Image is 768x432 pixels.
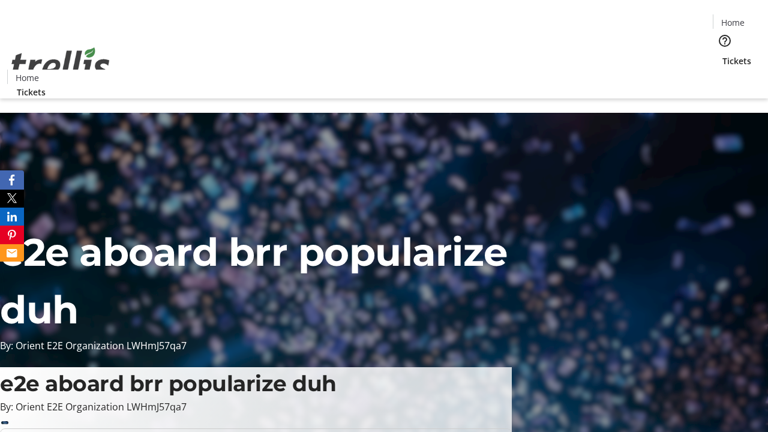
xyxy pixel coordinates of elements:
button: Help [713,29,737,53]
a: Home [8,71,46,84]
a: Tickets [713,55,761,67]
img: Orient E2E Organization LWHmJ57qa7's Logo [7,34,114,94]
span: Home [16,71,39,84]
a: Tickets [7,86,55,98]
span: Tickets [722,55,751,67]
span: Tickets [17,86,46,98]
button: Cart [713,67,737,91]
a: Home [713,16,752,29]
span: Home [721,16,745,29]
